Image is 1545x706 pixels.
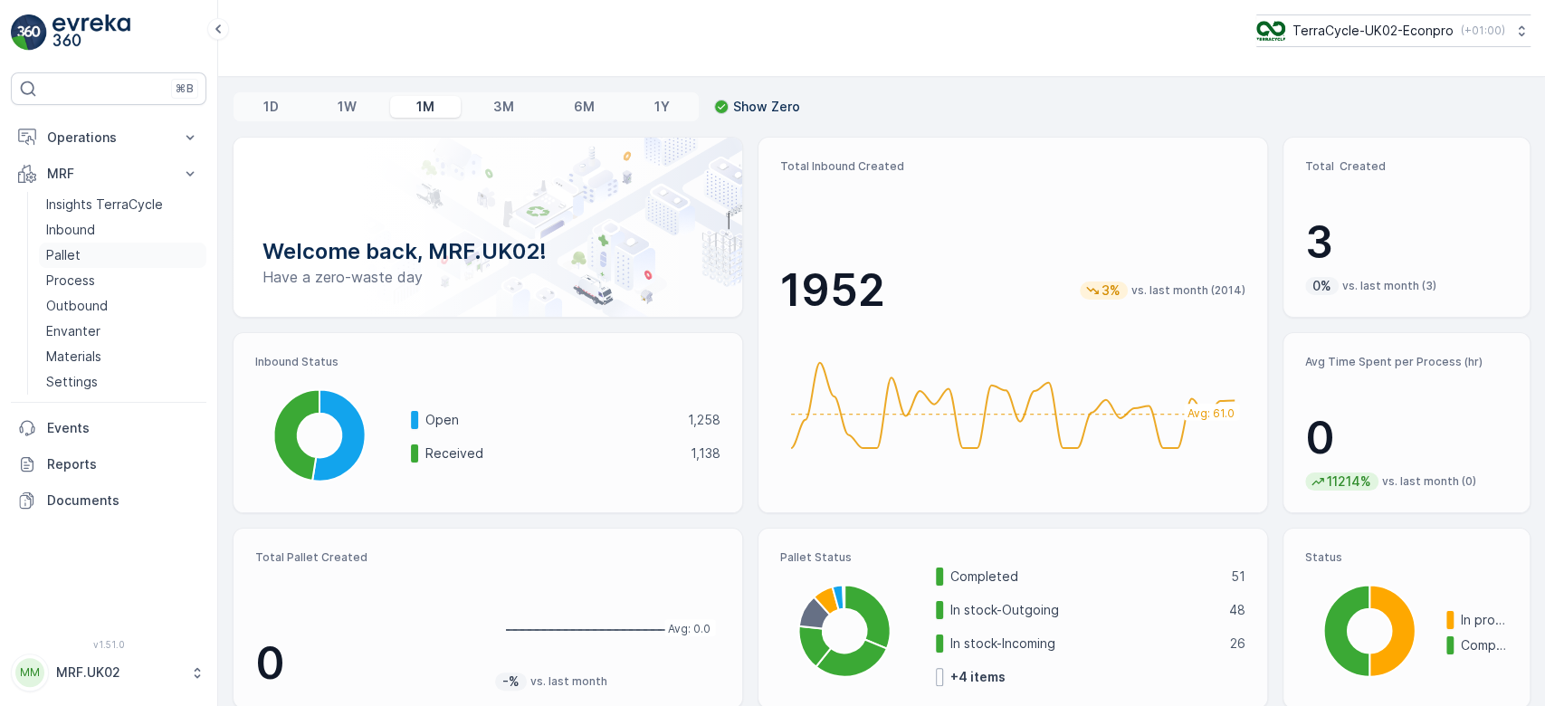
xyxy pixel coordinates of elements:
p: Settings [46,373,98,391]
a: Inbound [39,217,206,243]
p: 0 [1305,411,1508,465]
p: Envanter [46,322,100,340]
p: In progress [1461,611,1508,629]
p: -% [501,673,521,691]
p: Outbound [46,297,108,315]
p: 3% [1100,281,1122,300]
p: vs. last month (0) [1382,474,1476,489]
p: 1D [263,98,279,116]
p: 48 [1229,601,1245,619]
p: Pallet Status [780,550,1245,565]
a: Process [39,268,206,293]
p: 1,258 [688,411,720,429]
p: Inbound Status [255,355,720,369]
button: Operations [11,119,206,156]
img: logo [11,14,47,51]
span: v 1.51.0 [11,639,206,650]
p: 3 [1305,215,1508,270]
p: Documents [47,491,199,510]
img: terracycle_logo_wKaHoWT.png [1256,21,1285,41]
p: 26 [1230,634,1245,653]
p: In stock-Incoming [950,634,1218,653]
p: MRF.UK02 [56,663,181,682]
p: TerraCycle-UK02-Econpro [1292,22,1454,40]
p: 1W [338,98,357,116]
button: MRF [11,156,206,192]
a: Documents [11,482,206,519]
a: Pallet [39,243,206,268]
p: Have a zero-waste day [262,266,713,288]
p: Welcome back, MRF.UK02! [262,237,713,266]
p: Reports [47,455,199,473]
a: Reports [11,446,206,482]
p: 1M [416,98,434,116]
div: MM [15,658,44,687]
p: Avg Time Spent per Process (hr) [1305,355,1508,369]
p: Show Zero [733,98,800,116]
p: Total Inbound Created [780,159,1245,174]
p: 1Y [653,98,669,116]
a: Events [11,410,206,446]
p: Pallet [46,246,81,264]
p: Materials [46,348,101,366]
a: Envanter [39,319,206,344]
a: Materials [39,344,206,369]
a: Outbound [39,293,206,319]
p: 0% [1311,277,1333,295]
p: ( +01:00 ) [1461,24,1505,38]
p: Insights TerraCycle [46,196,163,214]
p: Status [1305,550,1508,565]
button: MMMRF.UK02 [11,654,206,692]
p: In stock-Outgoing [950,601,1217,619]
p: Process [46,272,95,290]
p: Completed [950,568,1219,586]
button: TerraCycle-UK02-Econpro(+01:00) [1256,14,1531,47]
p: 51 [1231,568,1245,586]
p: Events [47,419,199,437]
p: 11214% [1325,472,1373,491]
p: Total Pallet Created [255,550,481,565]
p: 1952 [780,263,885,318]
img: logo_light-DOdMpM7g.png [52,14,130,51]
p: vs. last month (3) [1342,279,1436,293]
a: Insights TerraCycle [39,192,206,217]
p: 3M [493,98,514,116]
p: vs. last month [530,674,607,689]
p: 0 [255,636,481,691]
p: Operations [47,129,170,147]
p: + 4 items [950,668,1006,686]
p: Total Created [1305,159,1508,174]
p: MRF [47,165,170,183]
p: Completed [1461,636,1508,654]
a: Settings [39,369,206,395]
p: Inbound [46,221,95,239]
p: vs. last month (2014) [1131,283,1245,298]
p: Open [425,411,676,429]
p: ⌘B [176,81,194,96]
p: Received [425,444,679,463]
p: 1,138 [691,444,720,463]
p: 6M [574,98,595,116]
